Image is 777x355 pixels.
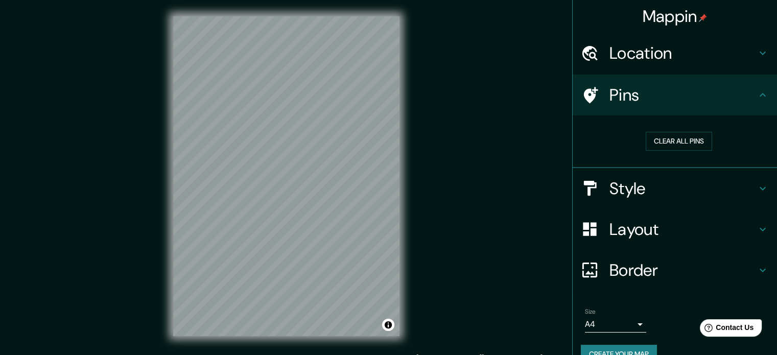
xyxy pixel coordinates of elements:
h4: Location [609,43,757,63]
h4: Style [609,178,757,199]
button: Clear all pins [646,132,712,151]
div: A4 [585,316,646,333]
button: Toggle attribution [382,319,394,331]
div: Style [573,168,777,209]
canvas: Map [173,16,399,336]
div: Border [573,250,777,291]
h4: Border [609,260,757,280]
div: Layout [573,209,777,250]
div: Pins [573,75,777,115]
h4: Pins [609,85,757,105]
label: Size [585,307,596,316]
h4: Layout [609,219,757,240]
iframe: Help widget launcher [686,315,766,344]
img: pin-icon.png [699,14,707,22]
div: Location [573,33,777,74]
h4: Mappin [643,6,708,27]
